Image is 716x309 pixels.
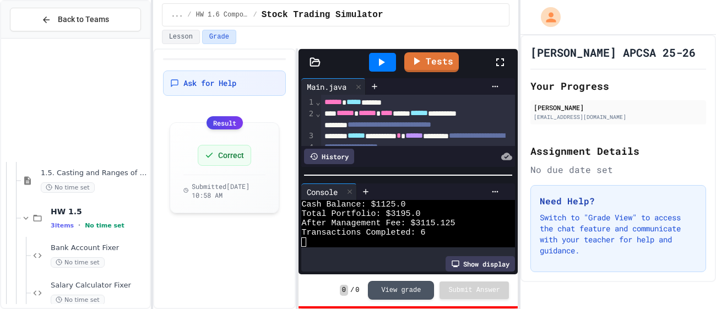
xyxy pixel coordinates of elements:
[404,52,459,72] a: Tests
[301,81,352,93] div: Main.java
[51,281,148,290] span: Salary Calculator Fixer
[301,228,425,237] span: Transactions Completed: 6
[301,183,357,200] div: Console
[301,219,455,228] span: After Management Fee: $3115.125
[51,222,74,229] span: 3 items
[301,142,315,165] div: 4
[530,143,706,159] h2: Assignment Details
[350,286,354,295] span: /
[301,186,343,198] div: Console
[301,209,420,219] span: Total Portfolio: $3195.0
[340,285,348,296] span: 0
[183,78,236,89] span: Ask for Help
[301,200,405,209] span: Cash Balance: $1125.0
[355,286,359,295] span: 0
[51,257,105,268] span: No time set
[530,45,696,60] h1: [PERSON_NAME] APCSA 25-26
[301,97,315,109] div: 1
[192,182,265,199] span: Submitted [DATE] 10:58 AM
[196,10,248,19] span: HW 1.6 Compound Assignment Operators
[218,150,244,161] span: Correct
[534,113,703,121] div: [EMAIL_ADDRESS][DOMAIN_NAME]
[171,10,183,19] span: ...
[301,109,315,131] div: 2
[530,163,706,176] div: No due date set
[253,10,257,19] span: /
[187,10,191,19] span: /
[202,30,236,44] button: Grade
[85,222,124,229] span: No time set
[41,182,95,193] span: No time set
[368,281,434,300] button: View grade
[540,194,697,208] h3: Need Help?
[58,14,109,25] span: Back to Teams
[304,149,354,164] div: History
[448,286,500,295] span: Submit Answer
[534,102,703,112] div: [PERSON_NAME]
[10,8,141,31] button: Back to Teams
[540,212,697,256] p: Switch to "Grade View" to access the chat feature and communicate with your teacher for help and ...
[301,78,366,95] div: Main.java
[530,78,706,94] h2: Your Progress
[41,169,148,178] span: 1.5. Casting and Ranges of Values
[315,97,321,106] span: Fold line
[262,8,383,21] span: Stock Trading Simulator
[207,116,243,129] div: Result
[51,295,105,305] span: No time set
[162,30,200,44] button: Lesson
[51,243,148,253] span: Bank Account Fixer
[315,109,321,118] span: Fold line
[440,281,509,299] button: Submit Answer
[529,4,563,30] div: My Account
[78,221,80,230] span: •
[446,256,515,272] div: Show display
[51,207,148,216] span: HW 1.5
[301,131,315,142] div: 3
